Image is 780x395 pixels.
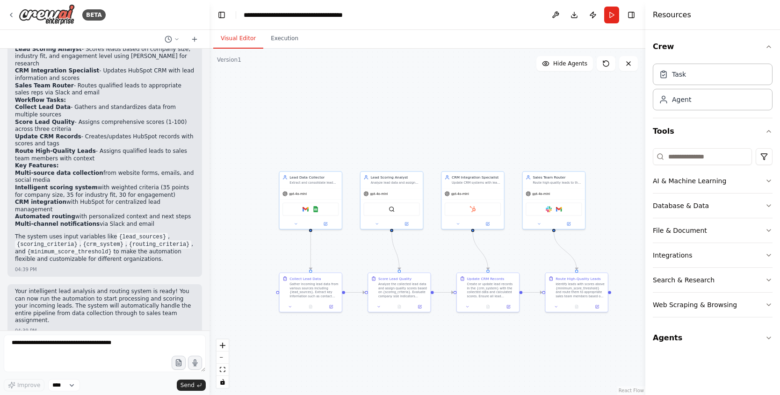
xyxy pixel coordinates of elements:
[15,46,195,68] li: - Scores leads based on company size, industry fit, and engagement level using [PERSON_NAME] for ...
[653,293,773,317] button: Web Scraping & Browsing
[653,268,773,292] button: Search & Research
[556,206,562,212] img: Gmail
[15,170,103,176] strong: Multi-source data collection
[15,148,195,162] li: - Assigns qualified leads to sales team members with context
[15,104,195,118] li: - Gathers and standardizes data from multiple sources
[441,171,504,230] div: CRM Integration SpecialistUpdate CRM systems with lead information and scores, create or update c...
[653,194,773,218] button: Database & Data
[556,276,601,281] div: Route High-Quality Leads
[15,82,74,89] strong: Sales Team Router
[217,352,229,364] button: zoom out
[371,175,420,180] div: Lead Scoring Analyst
[181,381,195,389] span: Send
[263,29,306,49] button: Execution
[553,60,587,67] span: Hide Agents
[187,34,202,45] button: Start a new chat
[434,290,454,295] g: Edge from 4cb6241c-22d0-44ee-9829-7fda8849f2a5 to 8add59ff-71cc-46fa-bb02-2bc958a0aadf
[588,304,606,310] button: Open in side panel
[551,232,579,270] g: Edge from cd1029c8-133a-490f-9fe5-2a1fa1a83658 to 1957e458-f80e-4259-87b3-10904463e2ef
[556,282,605,299] div: Identify leads with scores above {minimum_score_threshold} and route them to appropriate sales te...
[15,199,66,205] strong: CRM integration
[213,29,263,49] button: Visual Editor
[653,169,773,193] button: AI & Machine Learning
[215,8,228,22] button: Hide left sidebar
[653,60,773,118] div: Crew
[452,181,501,185] div: Update CRM systems with lead information and scores, create or update contact records in {crm_sys...
[368,273,431,312] div: Score Lead QualityAnalyze the collected lead data and assign quality scores based on {scoring_cri...
[370,192,388,196] span: gpt-4o-mini
[313,206,319,212] img: Google Sheets
[653,118,773,144] button: Tools
[15,199,195,213] li: with HubSpot for centralized lead management
[456,273,520,312] div: Update CRM RecordsCreate or update lead records in the {crm_system} with the collected data and c...
[15,221,100,227] strong: Multi-channel notifications
[653,34,773,60] button: Crew
[15,46,82,52] strong: Lead Scoring Analyst
[653,300,737,309] div: Web Scraping & Browsing
[26,248,114,256] code: {minimum_score_threshold}
[289,181,339,185] div: Extract and consolidate lead information from multiple sources including {lead_sources} such as w...
[672,70,686,79] div: Task
[625,8,638,22] button: Hide right sidebar
[15,221,195,228] li: via Slack and email
[566,304,587,310] button: No output available
[217,339,229,388] div: React Flow controls
[19,4,75,25] img: Logo
[15,213,195,221] li: with personalized context and next steps
[619,388,644,393] a: React Flow attribution
[217,56,241,64] div: Version 1
[279,171,342,230] div: Lead Data CollectorExtract and consolidate lead information from multiple sources including {lead...
[15,67,99,74] strong: CRM Integration Specialist
[392,221,421,227] button: Open in side panel
[371,181,420,185] div: Analyze lead data and assign scores based on {scoring_criteria} including company size, industry ...
[653,201,709,210] div: Database & Data
[188,356,202,370] button: Click to speak your automation idea
[378,282,427,299] div: Analyze the collected lead data and assign quality scores based on {scoring_criteria}. Evaluate c...
[311,221,339,227] button: Open in side panel
[15,133,195,148] li: - Creates/updates HubSpot records with scores and tags
[308,232,313,270] g: Edge from 9e91afc0-c2a8-404b-8912-d8a8e0fa0e0c to 80b9bf68-9a10-42af-93be-8abdf46b287d
[15,133,81,140] strong: Update CRM Records
[279,273,342,312] div: Collect Lead DataGather incoming lead data from various sources including {lead_sources}. Extract...
[15,148,96,154] strong: Route High-Quality Leads
[161,34,183,45] button: Switch to previous chat
[289,276,321,281] div: Collect Lead Data
[389,232,402,270] g: Edge from 0f779404-698e-4e23-b997-08cc3c309b81 to 4cb6241c-22d0-44ee-9829-7fda8849f2a5
[532,192,550,196] span: gpt-4o-mini
[378,276,412,281] div: Score Lead Quality
[15,233,195,263] p: The system uses input variables like , , , , and to make the automation flexible and customizable...
[15,119,195,133] li: - Assigns comprehensive scores (1-100) across three criteria
[15,170,195,184] li: from website forms, emails, and social media
[469,206,476,212] img: HubSpot
[15,266,37,273] div: 04:39 PM
[217,339,229,352] button: zoom in
[15,104,71,110] strong: Collect Lead Data
[289,192,307,196] span: gpt-4o-mini
[15,213,75,220] strong: Automated routing
[117,233,168,241] code: {lead_sources}
[653,9,691,21] h4: Resources
[172,356,186,370] button: Upload files
[470,232,491,270] g: Edge from fac96ba0-26b7-4d4a-a897-073f757af3ea to 8add59ff-71cc-46fa-bb02-2bc958a0aadf
[653,218,773,243] button: File & Document
[533,175,582,180] div: Sales Team Router
[15,67,195,82] li: - Updates HubSpot CRM with lead information and scores
[533,181,582,185] div: Route high-quality leads to the appropriate sales team members based on {routing_criteria} such a...
[451,192,469,196] span: gpt-4o-mini
[653,275,715,285] div: Search & Research
[360,171,423,230] div: Lead Scoring AnalystAnalyze lead data and assign scores based on {scoring_criteria} including com...
[389,304,410,310] button: No output available
[389,206,395,212] img: SerperDevTool
[4,379,44,391] button: Improve
[653,226,707,235] div: File & Document
[217,376,229,388] button: toggle interactivity
[15,119,75,125] strong: Score Lead Quality
[522,171,585,230] div: Sales Team RouterRoute high-quality leads to the appropriate sales team members based on {routing...
[477,304,499,310] button: No output available
[15,327,37,334] div: 04:39 PM
[303,206,309,212] img: Gmail
[81,240,125,249] code: {crm_system}
[672,95,691,104] div: Agent
[15,162,58,169] strong: Key Features:
[653,144,773,325] div: Tools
